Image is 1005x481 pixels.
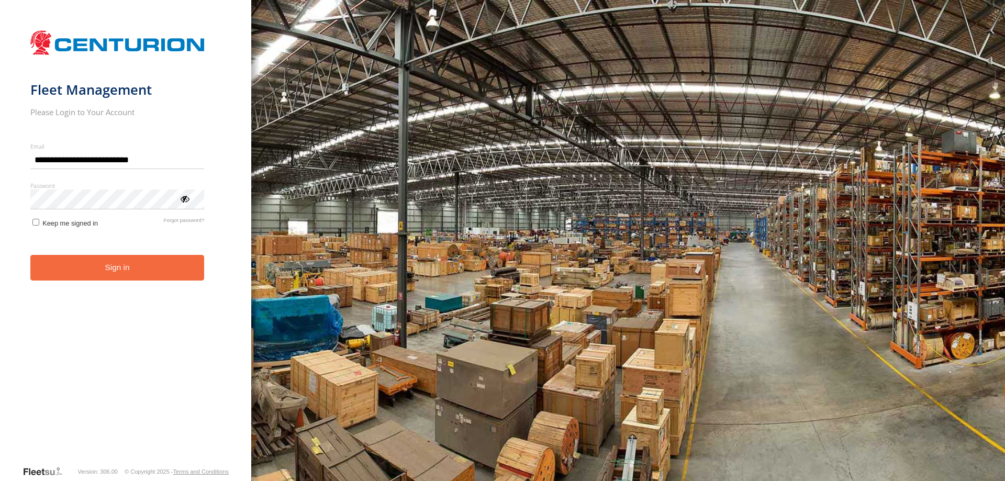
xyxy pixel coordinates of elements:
[30,182,205,189] label: Password
[164,217,205,227] a: Forgot password?
[42,219,98,227] span: Keep me signed in
[125,468,229,475] div: © Copyright 2025 -
[30,25,221,465] form: main
[30,107,205,117] h2: Please Login to Your Account
[179,193,189,204] div: ViewPassword
[23,466,71,477] a: Visit our Website
[173,468,229,475] a: Terms and Conditions
[30,81,205,98] h1: Fleet Management
[30,255,205,281] button: Sign in
[78,468,118,475] div: Version: 306.00
[32,219,39,226] input: Keep me signed in
[30,29,205,56] img: Centurion Transport
[30,142,205,150] label: Email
